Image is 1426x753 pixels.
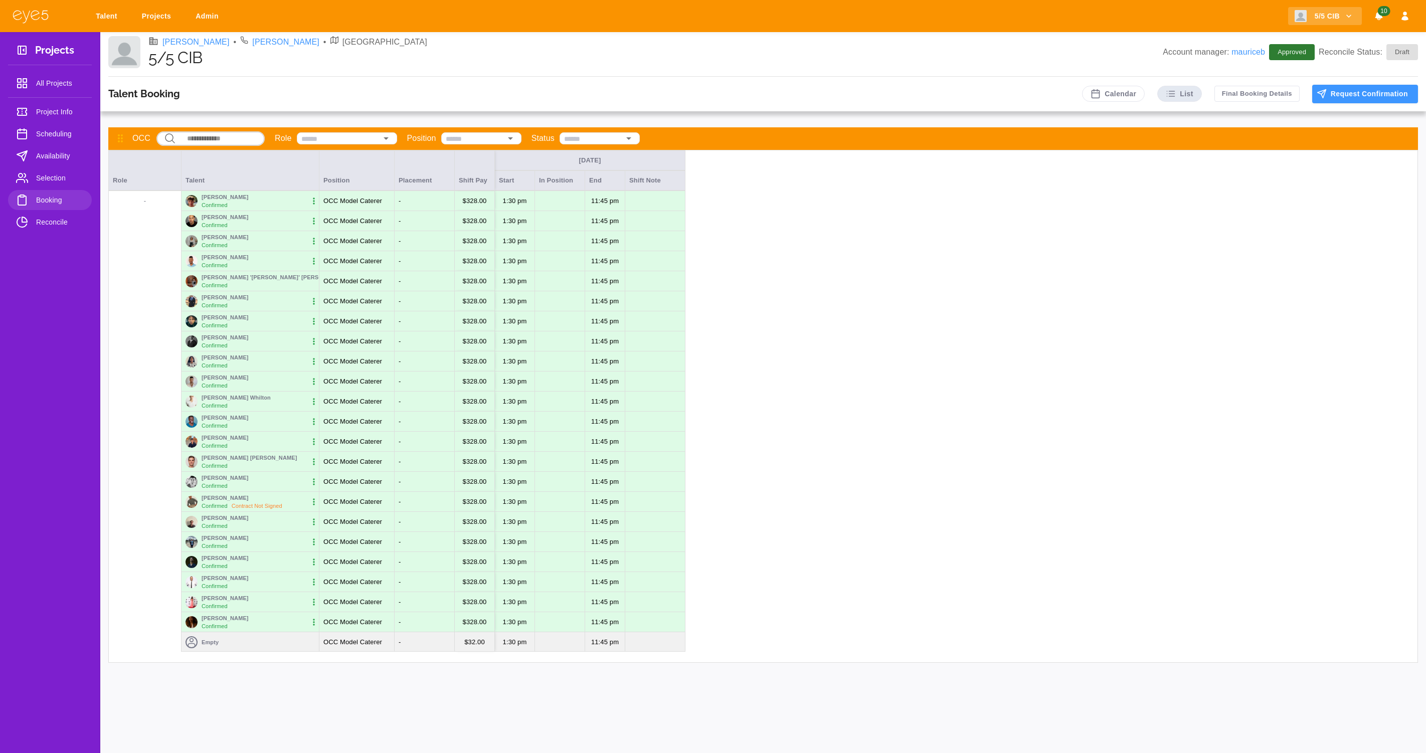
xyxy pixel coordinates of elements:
[463,276,487,286] p: $ 328.00
[202,321,228,330] p: Confirmed
[202,522,228,530] p: Confirmed
[323,36,326,48] li: •
[495,495,534,508] p: 1:30 PM
[323,216,382,226] p: OCC Model Caterer
[12,9,49,24] img: eye5
[584,235,626,248] p: 11:45 PM
[342,36,427,48] p: [GEOGRAPHIC_DATA]
[323,617,382,627] p: OCC Model Caterer
[584,636,626,649] p: 11:45 PM
[584,195,626,208] p: 11:45 PM
[323,417,382,427] p: OCC Model Caterer
[186,315,198,327] img: 8b9128d0-e573-11ee-83f2-156195bd4db6
[36,150,84,162] span: Availability
[186,616,198,628] img: 56a50450-9542-11ef-9284-e5c13e26f8f3
[202,353,249,361] p: [PERSON_NAME]
[464,637,485,647] p: $ 32.00
[186,235,198,247] img: 4baec650-e28f-11ee-ac4a-c56c00f1d7ee
[399,617,401,627] p: -
[202,413,249,422] p: [PERSON_NAME]
[399,557,401,567] p: -
[495,170,535,191] div: Start
[1272,47,1312,57] span: Approved
[455,150,495,191] div: Shift Pay
[186,536,198,548] img: b26b9720-490e-11ef-a04b-5bf94ed21a41
[399,437,401,447] p: -
[323,517,382,527] p: OCC Model Caterer
[232,502,282,510] p: Contract Not Signed
[495,375,534,388] p: 1:30 PM
[186,416,198,428] img: 137aa690-f83e-11ee-9815-3f266e522641
[202,562,228,571] p: Confirmed
[495,315,534,328] p: 1:30 PM
[399,417,401,427] p: -
[495,215,534,228] p: 1:30 PM
[495,475,534,488] p: 1:30 PM
[495,636,534,649] p: 1:30 PM
[463,236,487,246] p: $ 328.00
[323,457,382,467] p: OCC Model Caterer
[323,557,382,567] p: OCC Model Caterer
[1231,48,1265,56] a: mauriceb
[495,415,534,428] p: 1:30 PM
[182,150,319,191] div: Talent
[135,7,181,26] a: Projects
[186,496,198,508] img: 823a5de0-fcfe-11ee-9815-3f266e522641
[585,170,625,191] div: End
[463,597,487,607] p: $ 328.00
[202,533,249,542] p: [PERSON_NAME]
[202,402,228,410] p: Confirmed
[499,156,681,165] div: [DATE]
[323,397,382,407] p: OCC Model Caterer
[584,435,626,448] p: 11:45 PM
[463,336,487,346] p: $ 328.00
[8,102,92,122] a: Project Info
[186,195,198,207] img: d176d0d0-e167-11ee-ac4a-c56c00f1d7ee
[186,295,198,307] img: 36805720-e5a1-11ee-83f2-156195bd4db6
[1319,44,1418,60] p: Reconcile Status:
[463,316,487,326] p: $ 328.00
[186,456,198,468] img: f4c18d50-f8d2-11ee-9815-3f266e522641
[186,355,198,367] img: 57770c80-e74a-11ee-80f4-912ef4d61de5
[323,437,382,447] p: OCC Model Caterer
[399,477,401,487] p: -
[463,196,487,206] p: $ 328.00
[584,315,626,328] p: 11:45 PM
[584,495,626,508] p: 11:45 PM
[202,442,228,450] p: Confirmed
[399,236,401,246] p: -
[407,132,436,144] p: Position
[8,73,92,93] a: All Projects
[584,455,626,468] p: 11:45 PM
[202,502,228,510] p: Confirmed
[399,376,401,387] p: -
[202,313,249,321] p: [PERSON_NAME]
[495,395,534,408] p: 1:30 PM
[399,356,401,366] p: -
[148,48,1163,67] h1: 5/5 CIB
[399,497,401,507] p: -
[495,555,534,569] p: 1:30 PM
[1312,85,1418,103] button: Request Confirmation
[323,376,382,387] p: OCC Model Caterer
[463,397,487,407] p: $ 328.00
[108,36,140,68] img: Client logo
[202,542,228,550] p: Confirmed
[186,335,198,347] img: ca431bd0-e64d-11ee-80f4-912ef4d61de5
[323,577,382,587] p: OCC Model Caterer
[202,281,228,290] p: Confirmed
[89,7,127,26] a: Talent
[495,455,534,468] p: 1:30 PM
[399,637,401,647] p: -
[463,477,487,487] p: $ 328.00
[202,433,249,442] p: [PERSON_NAME]
[202,301,228,310] p: Confirmed
[399,196,401,206] p: -
[584,255,626,268] p: 11:45 PM
[584,275,626,288] p: 11:45 PM
[463,577,487,587] p: $ 328.00
[463,517,487,527] p: $ 328.00
[36,128,84,140] span: Scheduling
[584,535,626,548] p: 11:45 PM
[584,375,626,388] p: 11:45 PM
